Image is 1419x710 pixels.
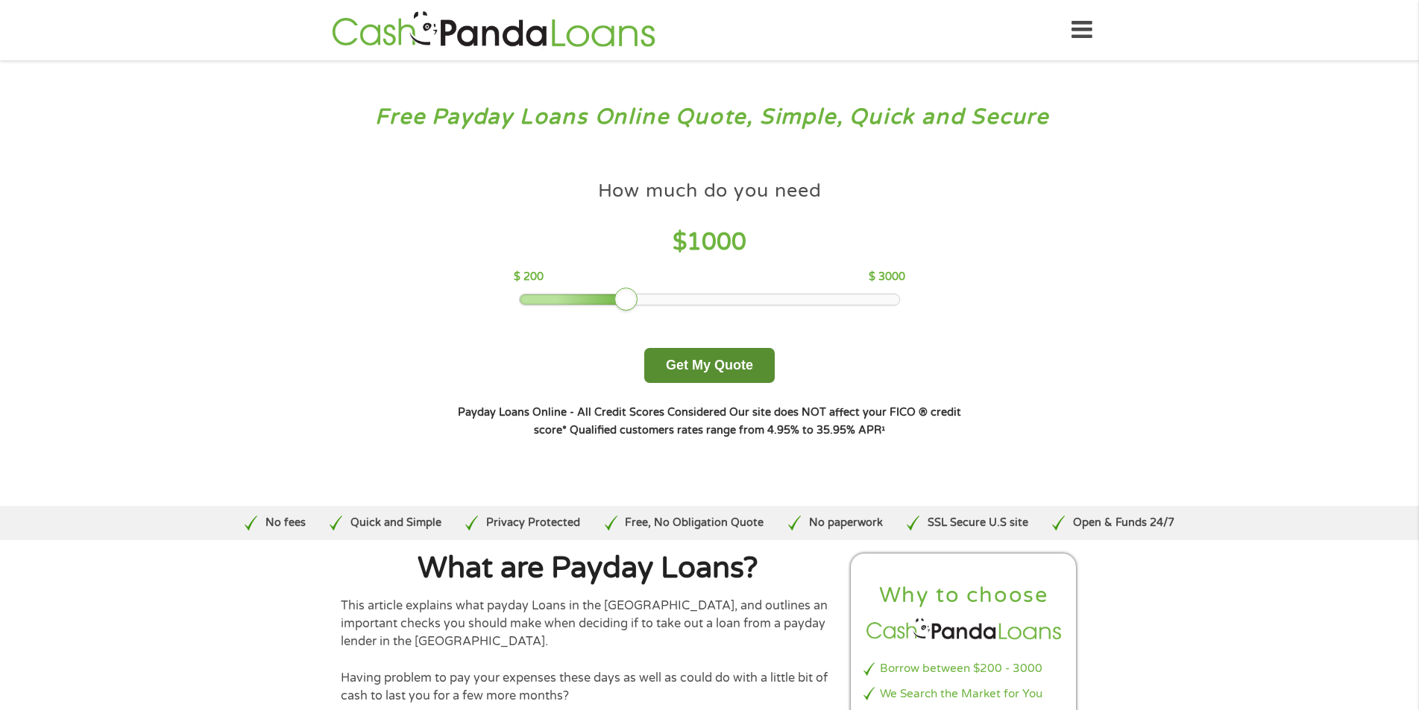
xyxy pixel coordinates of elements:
[514,227,905,258] h4: $
[514,269,544,285] p: $ 200
[265,515,306,531] p: No fees
[863,660,1065,677] li: Borrow between $200 - 3000
[341,554,836,583] h1: What are Payday Loans?
[809,515,883,531] p: No paperwork
[534,406,961,437] strong: Our site does NOT affect your FICO ® credit score*
[863,582,1065,609] h2: Why to choose
[486,515,580,531] p: Privacy Protected
[341,669,836,706] p: Having problem to pay your expenses these days as well as could do with a little bit of cash to l...
[43,104,1376,131] h3: Free Payday Loans Online Quote, Simple, Quick and Secure
[1073,515,1174,531] p: Open & Funds 24/7
[625,515,764,531] p: Free, No Obligation Quote
[869,269,905,285] p: $ 3000
[327,9,660,51] img: GetLoanNow Logo
[644,348,775,383] button: Get My Quote
[928,515,1028,531] p: SSL Secure U.S site
[570,424,885,437] strong: Qualified customers rates range from 4.95% to 35.95% APR¹
[350,515,441,531] p: Quick and Simple
[598,179,822,203] h4: How much do you need
[863,685,1065,703] li: We Search the Market for You
[687,228,746,256] span: 1000
[458,406,726,419] strong: Payday Loans Online - All Credit Scores Considered
[341,597,836,651] p: This article explains what payday Loans in the [GEOGRAPHIC_DATA], and outlines an important check...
